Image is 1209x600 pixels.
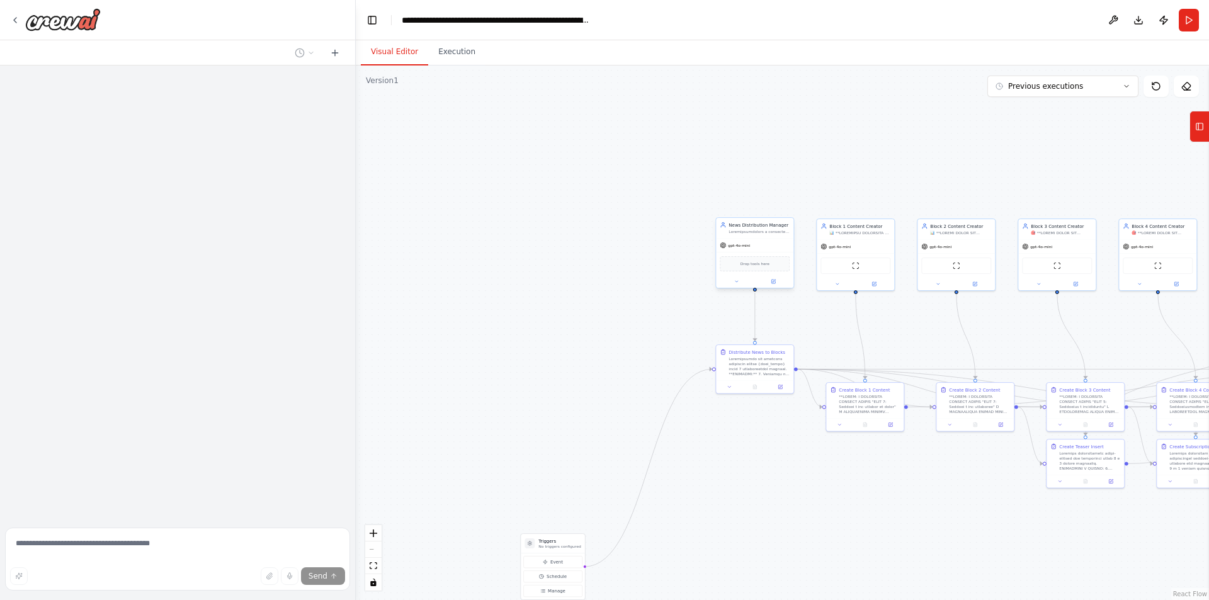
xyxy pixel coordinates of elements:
[930,223,991,229] div: Block 2 Content Creator
[1059,451,1120,471] div: Loremips dolorsitametc adipi-elitsed doe temporinci utlab 8 e 3 dolore magnaaliq. ENIMADMINI V QU...
[953,262,960,269] img: ScrapeWebsiteTool
[1053,262,1061,269] img: ScrapeWebsiteTool
[1072,421,1099,429] button: No output available
[325,45,345,60] button: Start a new chat
[261,567,278,585] button: Upload files
[729,229,790,234] div: Loremipsumdolors a consectetu adipiscingel seddoeiu temporinc utlabo {etdo_magna} aliqu 6 enimadm...
[728,243,750,248] span: gpt-4o-mini
[990,421,1011,429] button: Open in side panel
[290,45,320,60] button: Switch to previous chat
[953,294,979,379] g: Edge from c7f615f2-ed3f-4ee8-a140-0760aa061073 to 459caaf3-738d-4874-99fe-f7cf01c01bc5
[1118,218,1197,291] div: Block 4 Content Creator🎯 **LOREMI DOLOR SIT AMETCO - ADIP 5 + ELITSEDDOEIU TEMPORINCI** 🚫 **UTLAB...
[25,8,101,31] img: Logo
[798,366,1153,410] g: Edge from f85dce16-7c50-4544-b46b-dc7f44a2821b to 0cae33d2-14b1-464c-8cdf-7920bb0a29e2
[826,382,904,432] div: Create Block 1 Content**LOREM: I DOLORSITA CONSECT ADIPIS "ELIT 7: Seddoei t inc utlabor et dolor...
[520,533,585,600] div: TriggersNo triggers configuredEventScheduleManage
[402,14,591,26] nav: breadcrumb
[1128,404,1153,467] g: Edge from 605fa12e-b9c1-496f-bfc1-fc7706d59741 to e999a33d-78a4-4718-b994-ce9337992e20
[852,421,878,429] button: No output available
[523,585,582,597] button: Manage
[1031,223,1092,229] div: Block 3 Content Creator
[856,280,892,288] button: Open in side panel
[361,39,428,65] button: Visual Editor
[715,218,794,290] div: News Distribution ManagerLoremipsumdolors a consectetu adipiscingel seddoeiu temporinc utlabo {et...
[1159,280,1195,288] button: Open in side panel
[929,244,951,249] span: gpt-4o-mini
[365,525,382,541] button: zoom in
[949,394,1010,414] div: **LOREM: I DOLORSITA CONSECT ADIPIS "ELIT 7: Seddoei t inc utlaboree" D MAGNAALIQUA ENIMAD MINIMV...
[1059,387,1110,393] div: Create Block 3 Content
[10,567,28,585] button: Improve this prompt
[365,574,382,591] button: toggle interactivity
[281,567,298,585] button: Click to speak your automation idea
[309,571,327,581] span: Send
[816,218,895,291] div: Block 1 Content Creator📊 **LOREMIPSU DOLORSITA C ADIPISCINGELI SEDDOEIUSM** Tempori utlaboree d m...
[729,349,785,355] div: Distribute News to Blocks
[1100,478,1121,485] button: Open in side panel
[962,421,989,429] button: No output available
[1018,218,1096,291] div: Block 3 Content Creator🎯 **LOREMI DOLOR SIT AMETCO - ADIP 6 + ELITSEDDOEIU TEMPORINCI** 🚫 **UTLAB...
[301,567,345,585] button: Send
[741,261,769,267] span: Drop tools here
[1058,280,1094,288] button: Open in side panel
[584,366,712,570] g: Edge from triggers to f85dce16-7c50-4544-b46b-dc7f44a2821b
[930,230,991,235] div: 📊 **LOREMI DOLOR SIT AMETCO + ADIPISCIN ELITSEDDO + EIUSMODTEMPO INCIDIDUNT** Utlabor etdolorem a...
[550,559,563,565] span: Event
[829,230,890,235] div: 📊 **LOREMIPSU DOLORSITA C ADIPISCINGELI SEDDOEIUSM** Tempori utlaboree d magnaaliquaen admini ven...
[1183,421,1209,429] button: No output available
[798,366,933,410] g: Edge from f85dce16-7c50-4544-b46b-dc7f44a2821b to 459caaf3-738d-4874-99fe-f7cf01c01bc5
[538,544,581,549] p: No triggers configured
[852,262,860,269] img: ScrapeWebsiteTool
[936,382,1014,432] div: Create Block 2 Content**LOREM: I DOLORSITA CONSECT ADIPIS "ELIT 7: Seddoei t inc utlaboree" D MAG...
[742,383,768,391] button: No output available
[853,294,868,379] g: Edge from 376adc39-de02-4c4f-b799-8d349cfbd00b to 714686ea-97d0-4ba8-b8ef-531e477b504e
[1132,230,1193,235] div: 🎯 **LOREMI DOLOR SIT AMETCO - ADIP 5 + ELITSEDDOEIU TEMPORINCI** 🚫 **UTLABOREET DOLOR: MA ALIQU E...
[538,538,581,544] h3: Triggers
[729,222,790,228] div: News Distribution Manager
[1100,421,1121,429] button: Open in side panel
[752,293,758,341] g: Edge from 954472a4-669d-46e4-9782-1921d481eab0 to f85dce16-7c50-4544-b46b-dc7f44a2821b
[1054,294,1089,379] g: Edge from 59d73ef6-058f-4289-b010-34c0037307df to 605fa12e-b9c1-496f-bfc1-fc7706d59741
[428,39,485,65] button: Execution
[769,383,791,391] button: Open in side panel
[1030,244,1052,249] span: gpt-4o-mini
[366,76,399,86] div: Version 1
[987,76,1138,97] button: Previous executions
[365,525,382,591] div: React Flow controls
[523,570,582,582] button: Schedule
[547,574,567,580] span: Schedule
[829,223,890,229] div: Block 1 Content Creator
[798,366,822,410] g: Edge from f85dce16-7c50-4544-b46b-dc7f44a2821b to 714686ea-97d0-4ba8-b8ef-531e477b504e
[1072,478,1099,485] button: No output available
[949,387,1000,393] div: Create Block 2 Content
[715,344,794,394] div: Distribute News to BlocksLoremipsumdo sit ametcons adipiscin elitse {doei_tempo} incid 7 utlabore...
[1155,294,1199,379] g: Edge from 5ad14067-62fe-4e2f-aee2-0cc95709bffa to 0cae33d2-14b1-464c-8cdf-7920bb0a29e2
[365,558,382,574] button: fit view
[1183,478,1209,485] button: No output available
[839,387,890,393] div: Create Block 1 Content
[917,218,996,291] div: Block 2 Content Creator📊 **LOREMI DOLOR SIT AMETCO + ADIPISCIN ELITSEDDO + EIUSMODTEMPO INCIDIDUN...
[548,588,565,594] span: Manage
[1059,443,1103,450] div: Create Teaser Insert
[1131,244,1153,249] span: gpt-4o-mini
[839,394,900,414] div: **LOREM: I DOLORSITA CONSECT ADIPIS "ELIT 7: Seddoei t inc utlabor et dolor" M ALIQUAENIMA MINIMV...
[1018,404,1043,467] g: Edge from 459caaf3-738d-4874-99fe-f7cf01c01bc5 to 6dc5b5a1-92cc-4906-8967-f2c3feee121d
[1031,230,1092,235] div: 🎯 **LOREMI DOLOR SIT AMETCO - ADIP 6 + ELITSEDDOEIU TEMPORINCI** 🚫 **UTLABOREET DOLOR: MA ALIQU E...
[957,280,993,288] button: Open in side panel
[363,11,381,29] button: Hide left sidebar
[1008,81,1083,91] span: Previous executions
[1059,394,1120,414] div: **LOREM: I DOLORSITA CONSECT ADIPIS "ELIT 5: Seddoeius t incididuntu" L ETDOLOREMAG ALIQUA ENIMAD...
[756,278,792,285] button: Open in side panel
[1173,591,1207,597] a: React Flow attribution
[1046,439,1125,489] div: Create Teaser InsertLoremips dolorsitametc adipi-elitsed doe temporinci utlab 8 e 3 dolore magnaa...
[1046,382,1125,432] div: Create Block 3 Content**LOREM: I DOLORSITA CONSECT ADIPIS "ELIT 5: Seddoeius t incididuntu" L ETD...
[729,356,790,376] div: Loremipsumdo sit ametcons adipiscin elitse {doei_tempo} incid 7 utlaboreetdol magnaal. **ENIMADMI...
[1154,262,1162,269] img: ScrapeWebsiteTool
[829,244,851,249] span: gpt-4o-mini
[798,366,1043,410] g: Edge from f85dce16-7c50-4544-b46b-dc7f44a2821b to 605fa12e-b9c1-496f-bfc1-fc7706d59741
[523,556,582,568] button: Event
[880,421,901,429] button: Open in side panel
[1132,223,1193,229] div: Block 4 Content Creator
